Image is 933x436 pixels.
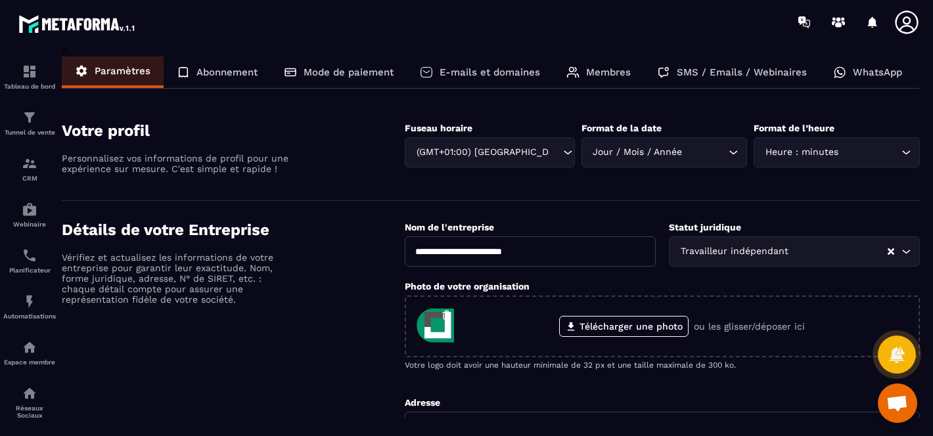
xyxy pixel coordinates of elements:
div: Search for option [669,236,920,267]
span: Jour / Mois / Année [590,145,685,160]
p: Planificateur [3,267,56,274]
p: Personnalisez vos informations de profil pour une expérience sur mesure. C'est simple et rapide ! [62,153,292,174]
button: Clear Selected [888,247,894,257]
input: Search for option [791,244,886,259]
p: Automatisations [3,313,56,320]
img: automations [22,202,37,217]
span: Travailleur indépendant [677,244,791,259]
p: WhatsApp [853,66,902,78]
p: CRM [3,175,56,182]
img: social-network [22,385,37,401]
img: formation [22,110,37,125]
label: Télécharger une photo [559,316,689,337]
img: logo [18,12,137,35]
span: Heure : minutes [762,145,841,160]
img: formation [22,64,37,79]
p: ou les glisser/déposer ici [694,321,805,332]
label: Photo de votre organisation [405,281,530,292]
a: formationformationTunnel de vente [3,100,56,146]
label: Fuseau horaire [405,123,472,133]
input: Search for option [841,145,898,160]
label: Format de l’heure [754,123,834,133]
h4: Détails de votre Entreprise [62,221,405,239]
p: Tunnel de vente [3,129,56,136]
p: E-mails et domaines [440,66,540,78]
div: Search for option [581,137,748,167]
a: Ouvrir le chat [878,383,917,423]
a: social-networksocial-networkRéseaux Sociaux [3,376,56,429]
label: Format de la date [581,123,662,133]
p: Réseaux Sociaux [3,404,56,419]
p: Webinaire [3,221,56,228]
a: automationsautomationsAutomatisations [3,284,56,330]
input: Search for option [550,145,560,160]
img: automations [22,339,37,355]
p: Espace membre [3,359,56,366]
p: Abonnement [196,66,258,78]
a: automationsautomationsEspace membre [3,330,56,376]
a: automationsautomationsWebinaire [3,192,56,238]
p: Membres [586,66,631,78]
div: Search for option [405,137,575,167]
label: Statut juridique [669,222,741,232]
div: Search for option [754,137,920,167]
p: SMS / Emails / Webinaires [677,66,807,78]
label: Adresse [405,397,440,408]
p: Paramètres [95,65,150,77]
a: schedulerschedulerPlanificateur [3,238,56,284]
img: formation [22,156,37,171]
p: Tableau de bord [3,83,56,90]
img: automations [22,294,37,309]
p: Mode de paiement [304,66,394,78]
a: formationformationCRM [3,146,56,192]
input: Search for option [685,145,726,160]
h4: Votre profil [62,121,405,140]
p: Votre logo doit avoir une hauteur minimale de 32 px et une taille maximale de 300 ko. [405,360,920,370]
label: Nom de l'entreprise [405,222,494,232]
a: formationformationTableau de bord [3,54,56,100]
span: (GMT+01:00) [GEOGRAPHIC_DATA] [413,145,550,160]
img: scheduler [22,248,37,263]
p: Vérifiez et actualisez les informations de votre entreprise pour garantir leur exactitude. Nom, f... [62,252,292,305]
